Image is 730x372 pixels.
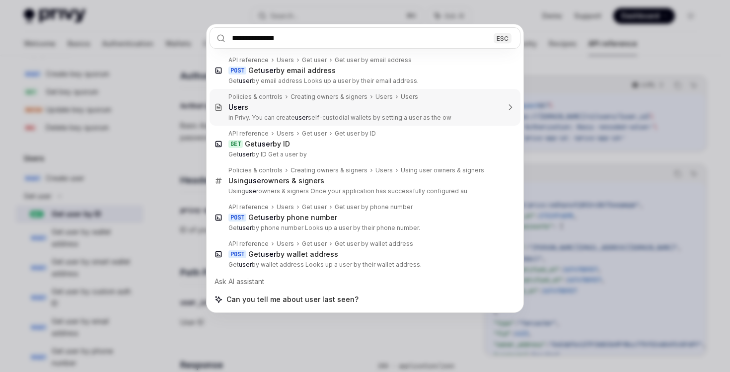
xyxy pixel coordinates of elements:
div: s [228,103,248,112]
div: POST [228,67,246,74]
b: user [248,176,264,185]
div: Get by phone number [248,213,337,222]
b: user [239,224,252,231]
b: user [261,66,276,74]
b: user [239,150,252,158]
div: Get user by ID [335,130,376,138]
b: User [228,103,244,111]
div: Users [277,56,294,64]
b: user [257,140,273,148]
div: Users [277,130,294,138]
div: Get by ID [245,140,290,149]
div: Users [375,93,393,101]
div: Get user [302,56,327,64]
div: Get user by phone number [335,203,413,211]
div: Users [277,240,294,248]
div: Get by wallet address [248,250,338,259]
span: Can you tell me about user last seen? [226,295,359,304]
div: API reference [228,56,269,64]
div: Users [401,93,418,101]
div: API reference [228,240,269,248]
div: Using user owners & signers [401,166,484,174]
p: Using owners & signers Once your application has successfully configured au [228,187,500,195]
div: Users [277,203,294,211]
div: POST [228,214,246,222]
div: Get user [302,130,327,138]
div: Policies & controls [228,93,283,101]
p: Get by phone number Looks up a user by their phone number. [228,224,500,232]
p: in Privy. You can create self-custodial wallets by setting a user as the ow [228,114,500,122]
b: user [239,77,252,84]
div: POST [228,250,246,258]
div: Get by email address [248,66,336,75]
div: Policies & controls [228,166,283,174]
div: Get user by wallet address [335,240,413,248]
b: user [261,250,276,258]
div: GET [228,140,243,148]
div: Using owners & signers [228,176,324,185]
b: user [295,114,308,121]
b: user [261,213,276,222]
b: user [245,187,258,195]
div: Creating owners & signers [291,93,367,101]
div: API reference [228,130,269,138]
div: Get user [302,240,327,248]
b: user [239,261,252,268]
div: Creating owners & signers [291,166,367,174]
p: Get by email address Looks up a user by their email address. [228,77,500,85]
div: API reference [228,203,269,211]
div: Ask AI assistant [210,273,520,291]
div: Get user by email address [335,56,412,64]
div: Users [375,166,393,174]
p: Get by ID Get a user by [228,150,500,158]
p: Get by wallet address Looks up a user by their wallet address. [228,261,500,269]
div: Get user [302,203,327,211]
div: ESC [494,33,511,43]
